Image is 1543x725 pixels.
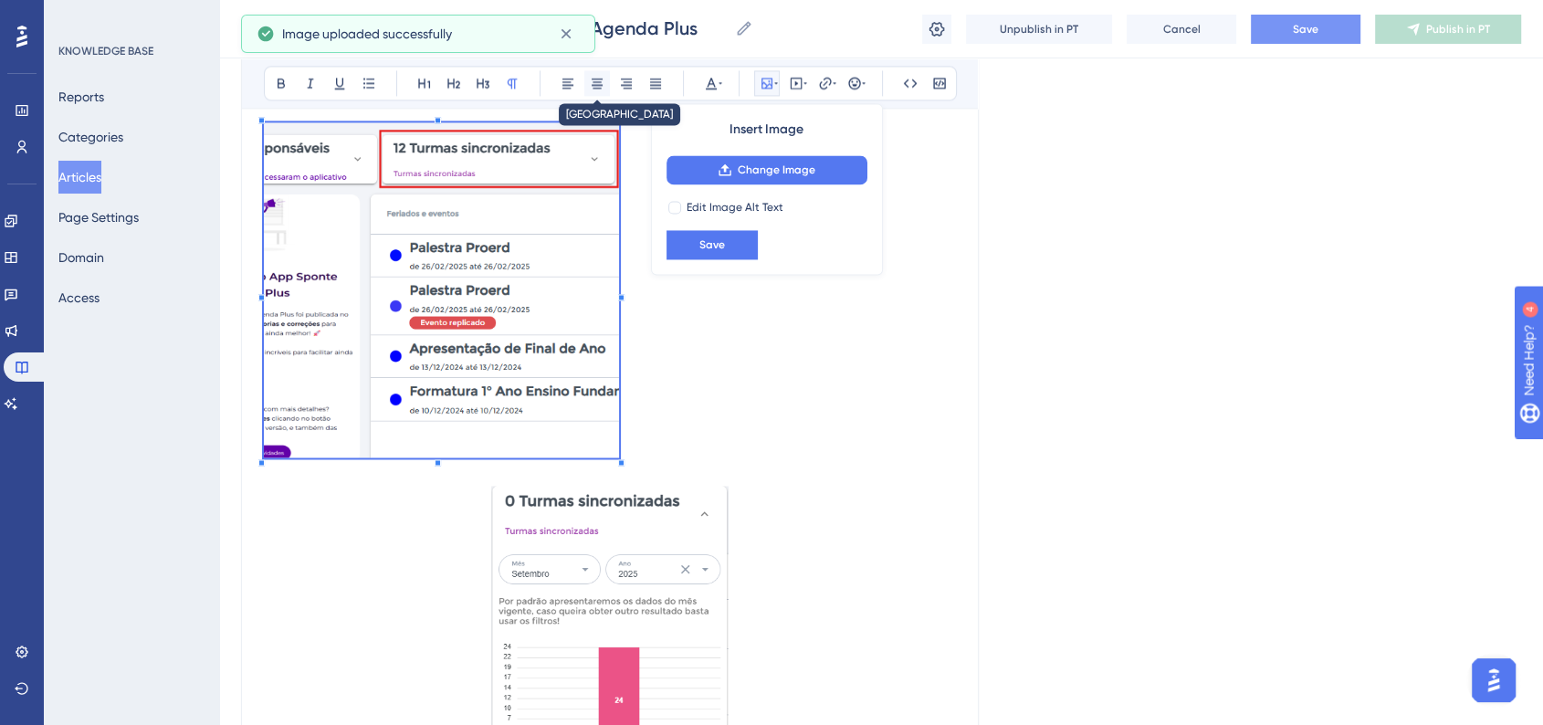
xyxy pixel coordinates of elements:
[282,23,452,45] span: Image uploaded successfully
[1251,15,1360,44] button: Save
[43,5,114,26] span: Need Help?
[58,121,123,153] button: Categories
[699,237,725,252] span: Save
[1466,653,1521,708] iframe: UserGuiding AI Assistant Launcher
[966,15,1112,44] button: Unpublish in PT
[1375,15,1521,44] button: Publish in PT
[58,241,104,274] button: Domain
[58,281,100,314] button: Access
[667,155,867,184] button: Change Image
[730,119,803,141] span: Insert Image
[1293,22,1318,37] span: Save
[687,200,783,215] span: Edit Image Alt Text
[667,230,758,259] button: Save
[58,80,104,113] button: Reports
[1426,22,1490,37] span: Publish in PT
[58,201,139,234] button: Page Settings
[58,44,153,58] div: KNOWLEDGE BASE
[127,9,132,24] div: 4
[1163,22,1201,37] span: Cancel
[58,161,101,194] button: Articles
[738,163,815,177] span: Change Image
[1000,22,1078,37] span: Unpublish in PT
[1127,15,1236,44] button: Cancel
